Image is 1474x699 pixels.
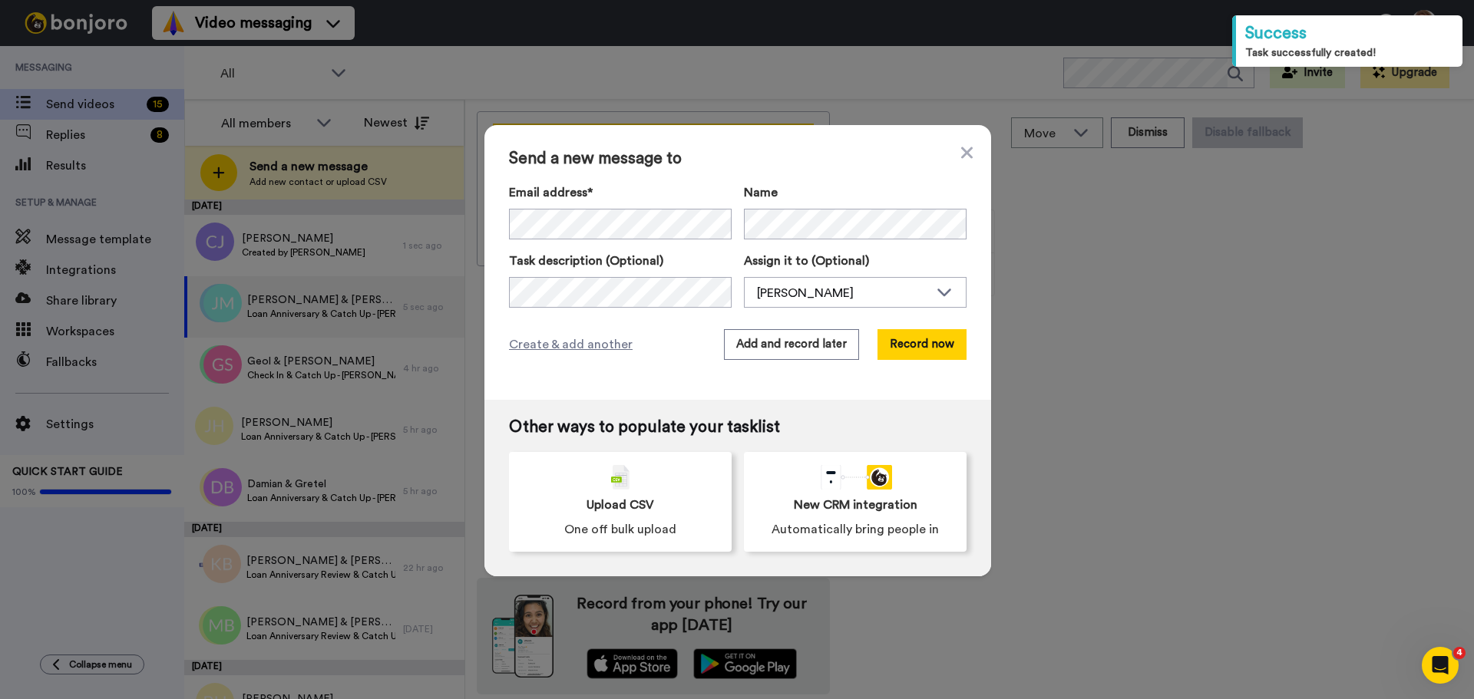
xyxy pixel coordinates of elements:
[794,496,917,514] span: New CRM integration
[818,465,892,490] div: animation
[1245,45,1453,61] div: Task successfully created!
[611,465,630,490] img: csv-grey.png
[744,252,967,270] label: Assign it to (Optional)
[1453,647,1466,659] span: 4
[509,252,732,270] label: Task description (Optional)
[757,284,929,302] div: [PERSON_NAME]
[587,496,654,514] span: Upload CSV
[744,183,778,202] span: Name
[509,335,633,354] span: Create & add another
[509,418,967,437] span: Other ways to populate your tasklist
[1245,21,1453,45] div: Success
[1422,647,1459,684] iframe: Intercom live chat
[564,520,676,539] span: One off bulk upload
[877,329,967,360] button: Record now
[509,183,732,202] label: Email address*
[772,520,939,539] span: Automatically bring people in
[509,150,967,168] span: Send a new message to
[724,329,859,360] button: Add and record later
